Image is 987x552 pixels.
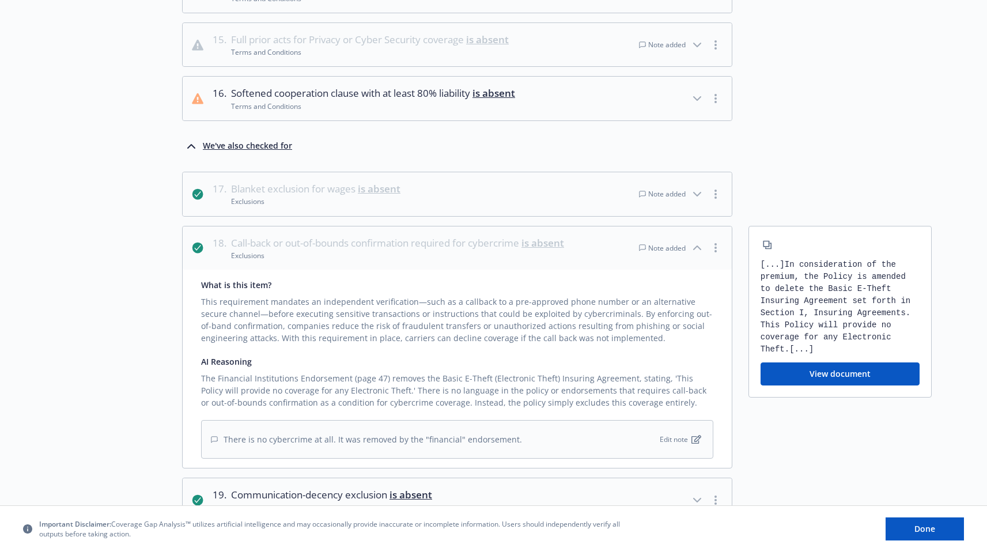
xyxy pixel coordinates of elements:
[914,523,935,534] span: Done
[358,182,400,195] span: is absent
[639,243,686,253] div: Note added
[231,503,432,513] div: Exclusions
[231,236,564,251] span: Call-back or out-of-bounds confirmation required for cybercrime
[201,356,713,368] div: AI Reasoning
[39,519,111,529] span: Important Disclaimer:
[213,487,226,513] div: 19 .
[639,189,686,199] div: Note added
[389,488,432,501] span: is absent
[231,251,564,260] div: Exclusions
[183,23,732,67] button: 15.Full prior acts for Privacy or Cyber Security coverage is absentTerms and ConditionsNote added
[761,259,920,356] div: [...] In consideration of the premium, the Policy is amended to delete the Basic E-Theft Insuring...
[231,47,509,57] div: Terms and Conditions
[761,362,920,385] button: View document
[213,182,226,207] div: 17 .
[184,139,292,153] button: We've also checked for
[231,32,509,47] span: Full prior acts for Privacy or Cyber Security coverage
[203,139,292,153] div: We've also checked for
[639,40,686,50] div: Note added
[231,196,400,206] div: Exclusions
[183,478,732,522] button: 19.Communication-decency exclusion is absentExclusions
[183,172,732,216] button: 17.Blanket exclusion for wages is absentExclusionsNote added
[183,77,732,120] button: 16.Softened cooperation clause with at least 80% liability is absentTerms and Conditions
[213,236,226,261] div: 18 .
[39,519,627,539] span: Coverage Gap Analysis™ utilizes artificial intelligence and may occasionally provide inaccurate o...
[231,182,400,196] span: Blanket exclusion for wages
[886,517,964,540] button: Done
[472,86,515,100] span: is absent
[213,32,226,58] div: 15 .
[201,368,713,409] div: The Financial Institutions Endorsement (page 47) removes the Basic E-Theft (Electronic Theft) Ins...
[211,433,522,445] div: There is no cybercrime at all. It was removed by the "financial" endorsement.
[466,33,509,46] span: is absent
[213,86,226,111] div: 16 .
[231,101,515,111] div: Terms and Conditions
[201,291,713,344] div: This requirement mandates an independent verification—such as a callback to a pre-approved phone ...
[231,86,515,101] span: Softened cooperation clause with at least 80% liability
[657,432,704,447] button: Edit note
[521,236,564,249] span: is absent
[201,279,713,291] div: What is this item?
[183,226,732,270] button: 18.Call-back or out-of-bounds confirmation required for cybercrime is absentExclusionsNote added
[231,487,432,502] span: Communication-decency exclusion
